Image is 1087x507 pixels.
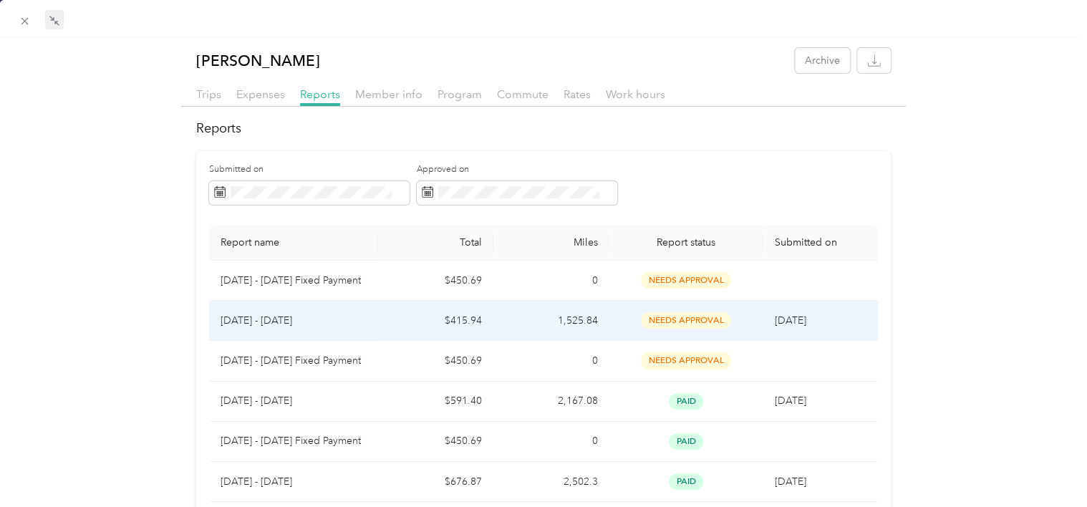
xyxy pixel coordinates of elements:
[641,312,731,329] span: needs approval
[221,393,367,409] p: [DATE] - [DATE]
[378,382,493,422] td: $591.40
[390,236,482,248] div: Total
[221,474,367,490] p: [DATE] - [DATE]
[774,314,806,327] span: [DATE]
[493,422,609,462] td: 0
[620,236,751,248] span: Report status
[355,87,422,101] span: Member info
[774,395,806,407] span: [DATE]
[221,353,367,369] p: [DATE] - [DATE] Fixed Payment
[196,119,891,138] h2: Reports
[209,163,410,176] label: Submitted on
[493,382,609,422] td: 2,167.08
[763,225,878,261] th: Submitted on
[1007,427,1087,507] iframe: Everlance-gr Chat Button Frame
[493,341,609,381] td: 0
[505,236,597,248] div: Miles
[209,225,378,261] th: Report name
[221,273,367,289] p: [DATE] - [DATE] Fixed Payment
[641,352,731,369] span: needs approval
[196,87,221,101] span: Trips
[378,301,493,341] td: $415.94
[196,48,320,73] p: [PERSON_NAME]
[378,261,493,301] td: $450.69
[774,475,806,488] span: [DATE]
[493,301,609,341] td: 1,525.84
[564,87,591,101] span: Rates
[493,261,609,301] td: 0
[378,341,493,381] td: $450.69
[221,313,367,329] p: [DATE] - [DATE]
[438,87,482,101] span: Program
[669,393,703,410] span: paid
[493,462,609,502] td: 2,502.3
[221,433,367,449] p: [DATE] - [DATE] Fixed Payment
[606,87,665,101] span: Work hours
[795,48,850,73] button: Archive
[300,87,340,101] span: Reports
[378,462,493,502] td: $676.87
[417,163,617,176] label: Approved on
[641,272,731,289] span: needs approval
[497,87,549,101] span: Commute
[236,87,285,101] span: Expenses
[378,422,493,462] td: $450.69
[669,433,703,450] span: paid
[669,473,703,490] span: paid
